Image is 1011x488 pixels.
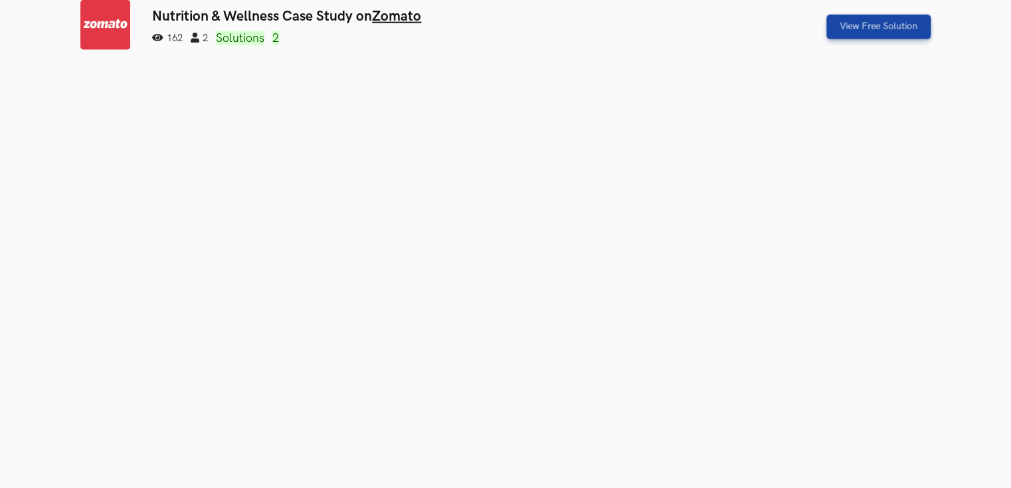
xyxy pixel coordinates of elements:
[191,33,208,44] span: 2
[152,33,183,44] span: 162
[272,31,279,45] a: 2
[152,8,715,25] h3: Nutrition & Wellness Case Study on
[372,8,421,25] a: Zomato
[826,15,931,39] a: View Free Solution
[216,31,264,45] a: Solutions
